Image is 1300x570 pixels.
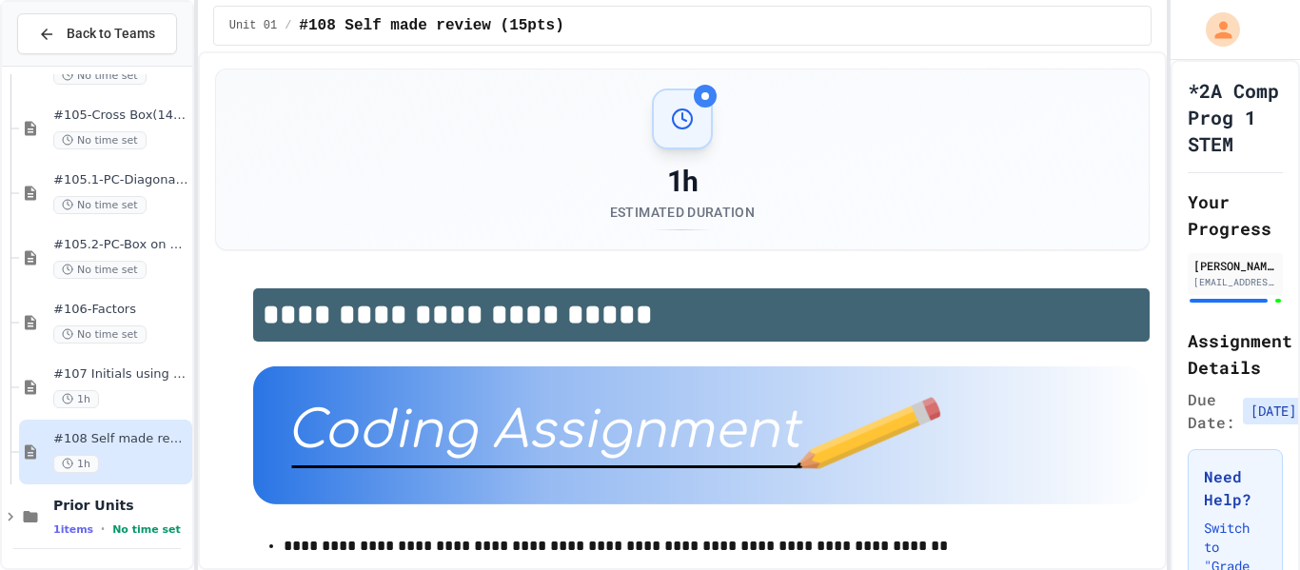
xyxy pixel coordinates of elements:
span: No time set [53,196,147,214]
span: #107 Initials using shapes [53,366,188,383]
span: #105.1-PC-Diagonal line [53,172,188,188]
span: #108 Self made review (15pts) [299,14,563,37]
span: • [101,521,105,537]
div: My Account [1186,8,1245,51]
span: Prior Units [53,497,188,514]
span: Back to Teams [67,24,155,44]
span: #105.2-PC-Box on Box [53,237,188,253]
span: / [285,18,291,33]
span: No time set [112,523,181,536]
h2: Your Progress [1188,188,1283,242]
span: Unit 01 [229,18,277,33]
span: 1h [53,455,99,473]
div: Estimated Duration [610,203,755,222]
h2: Assignment Details [1188,327,1283,381]
div: [EMAIL_ADDRESS][DOMAIN_NAME] [1193,275,1277,289]
span: No time set [53,67,147,85]
span: #106-Factors [53,302,188,318]
h3: Need Help? [1204,465,1267,511]
span: #105-Cross Box(14pts) [53,108,188,124]
span: Due Date: [1188,388,1235,434]
div: [PERSON_NAME] [PERSON_NAME] [1193,257,1277,274]
h1: *2A Comp Prog 1 STEM [1188,77,1283,157]
span: No time set [53,131,147,149]
button: Back to Teams [17,13,177,54]
span: #108 Self made review (15pts) [53,431,188,447]
span: No time set [53,325,147,344]
span: No time set [53,261,147,279]
div: 1h [610,165,755,199]
span: 1h [53,390,99,408]
span: 1 items [53,523,93,536]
